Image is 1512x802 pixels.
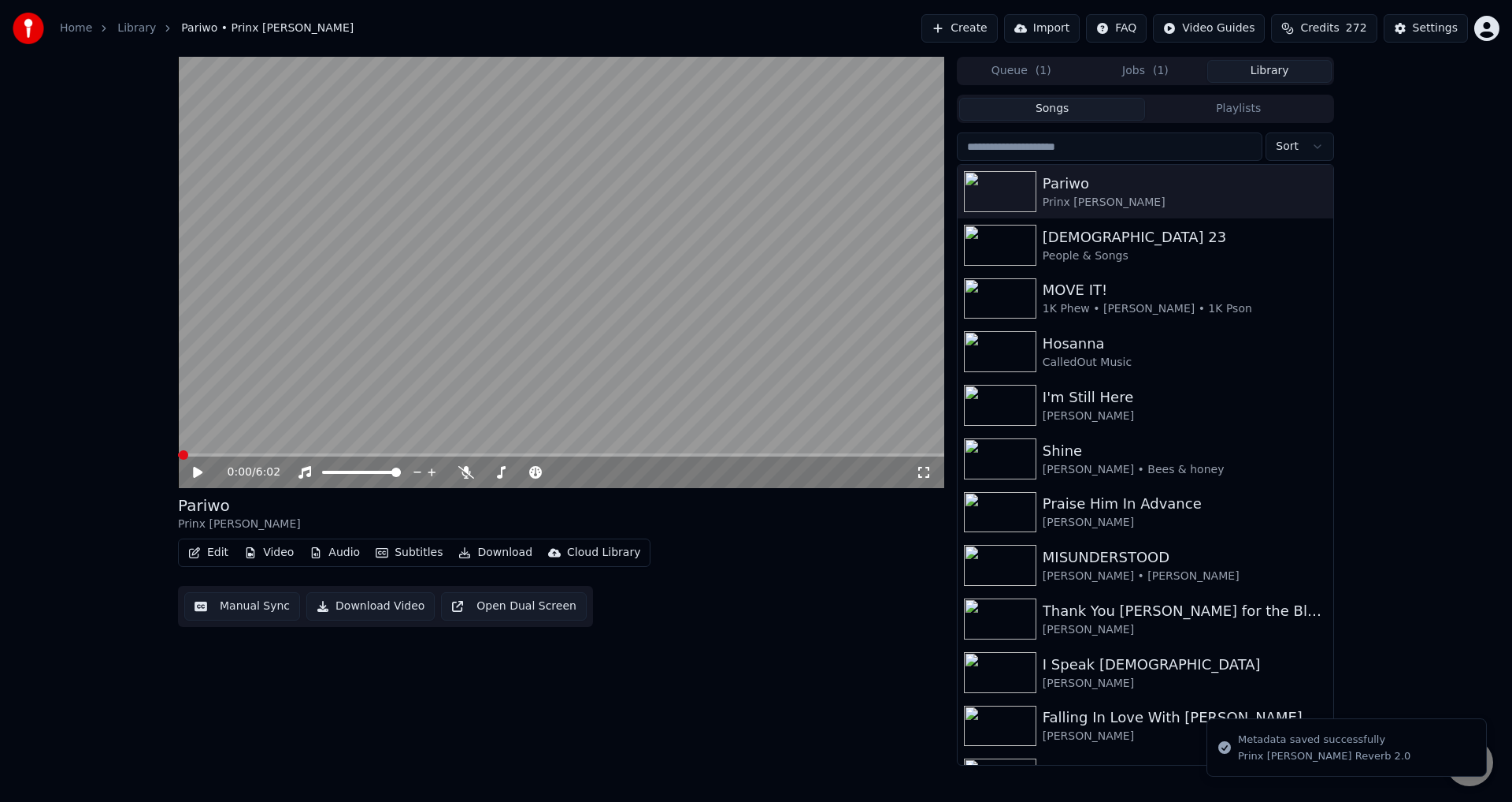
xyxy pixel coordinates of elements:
div: [PERSON_NAME] [1043,676,1327,692]
button: Credits272 [1271,14,1377,43]
div: Praise Him In Advance [1043,493,1327,515]
div: [PERSON_NAME] [1043,729,1327,744]
button: Jobs [1084,60,1208,83]
div: Prinx [PERSON_NAME] Reverb 2.0 [1238,749,1410,763]
button: Audio [303,542,366,564]
button: Video Guides [1153,14,1265,43]
span: 6:02 [256,464,280,480]
button: Download Video [306,592,435,621]
button: Edit [182,542,235,564]
div: Pariwo [178,494,301,517]
a: Home [60,21,92,36]
div: Thank You [PERSON_NAME] for the Blood [1043,600,1327,622]
div: [DEMOGRAPHIC_DATA] 23 [1043,226,1327,248]
span: 0:00 [228,464,252,480]
button: Create [921,14,998,43]
span: Pariwo • Prinx [PERSON_NAME] [181,21,354,36]
span: ( 1 ) [1036,63,1051,79]
span: Credits [1300,21,1339,36]
div: [PERSON_NAME] [1043,408,1327,424]
div: MISUNDERSTOOD [1043,546,1327,569]
button: Video [238,542,300,564]
div: Prinx [PERSON_NAME] [1043,195,1327,211]
div: People & Songs [1043,248,1327,264]
button: Queue [959,60,1084,83]
div: [PERSON_NAME] [1043,515,1327,531]
div: Prinx [PERSON_NAME] [178,517,301,532]
button: Manual Sync [184,592,300,621]
div: Settings [1413,21,1458,36]
span: 272 [1346,21,1367,36]
div: Falling In Love With [PERSON_NAME] [1043,707,1327,729]
button: Import [1004,14,1080,43]
div: MOVE IT! [1043,279,1327,301]
button: Library [1207,60,1332,83]
div: 1K Phew • [PERSON_NAME] • 1K Pson [1043,301,1327,317]
div: CalledOut Music [1043,355,1327,371]
button: Download [452,542,539,564]
div: [PERSON_NAME] • Bees & honey [1043,462,1327,478]
div: Shine [1043,440,1327,462]
div: The Lord Is My Shepherd [1043,760,1327,782]
img: youka [13,13,44,44]
button: FAQ [1086,14,1147,43]
div: [PERSON_NAME] • [PERSON_NAME] [1043,569,1327,584]
button: Songs [959,98,1146,121]
button: Open Dual Screen [441,592,587,621]
div: [PERSON_NAME] [1043,622,1327,638]
div: Pariwo [1043,173,1327,195]
a: Library [117,21,156,36]
button: Subtitles [369,542,449,564]
button: Playlists [1145,98,1332,121]
div: Cloud Library [567,545,640,561]
span: ( 1 ) [1153,63,1169,79]
div: Metadata saved successfully [1238,732,1410,748]
span: Sort [1276,139,1299,155]
button: Settings [1384,14,1468,43]
div: I Speak [DEMOGRAPHIC_DATA] [1043,654,1327,676]
div: / [228,464,265,480]
nav: breadcrumb [60,21,354,36]
div: Hosanna [1043,333,1327,355]
div: I'm Still Here [1043,386,1327,408]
